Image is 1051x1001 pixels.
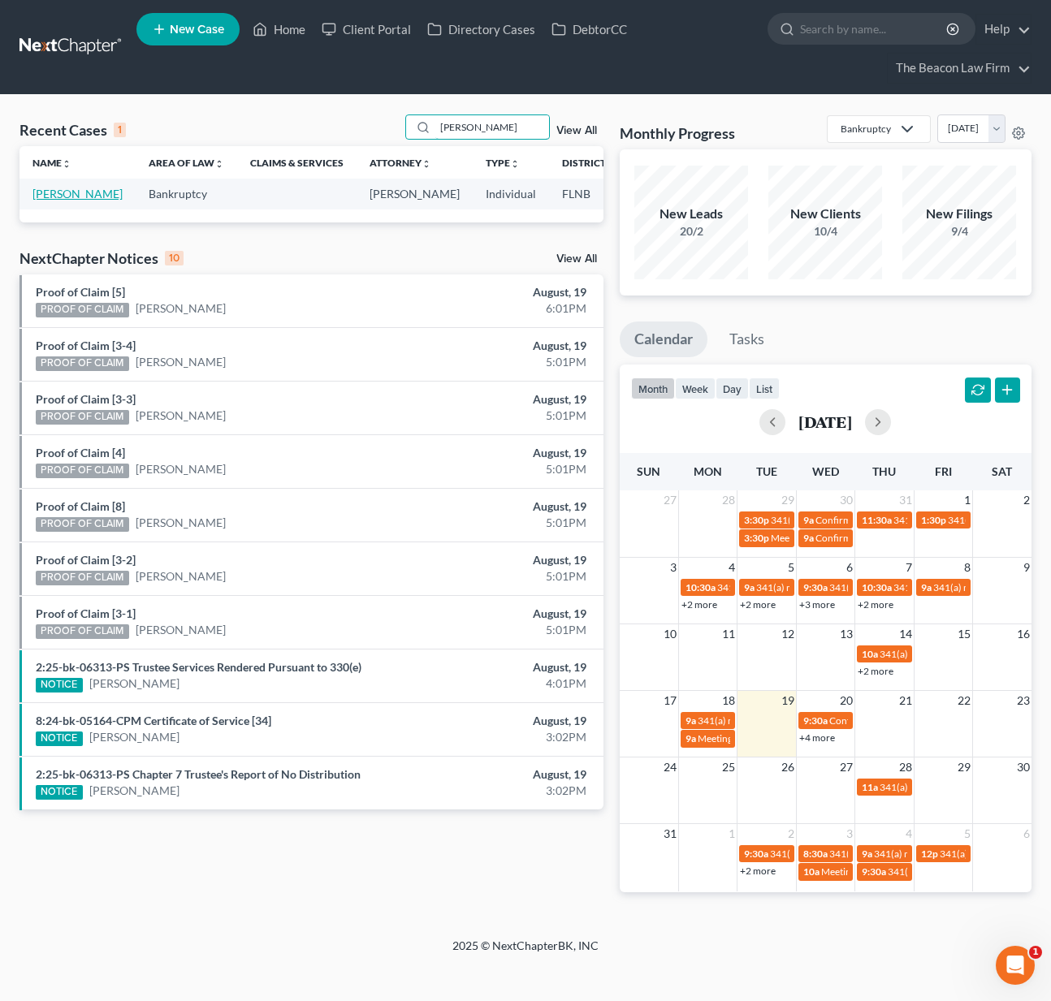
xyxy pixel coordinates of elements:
span: 2 [1022,490,1032,510]
i: unfold_more [422,159,431,169]
span: 6 [1022,824,1032,844]
a: [PERSON_NAME] [89,783,179,799]
span: 341(a) meeting for [PERSON_NAME] & [PERSON_NAME] [770,848,1013,860]
a: [PERSON_NAME] [136,515,226,531]
div: 10 [165,251,184,265]
span: 341(a) meeting for [PERSON_NAME] [880,781,1036,793]
span: 341(a) meeting for [PERSON_NAME] [756,581,913,593]
span: 28 [897,757,914,777]
a: Help [976,15,1031,44]
span: 31 [897,490,914,510]
span: 341(a) meeting for [PERSON_NAME] [874,848,1031,860]
a: 8:24-bk-05164-CPM Certificate of Service [34] [36,714,271,727]
div: 6:01PM [414,300,587,317]
div: 5:01PM [414,622,587,638]
span: 9:30a [803,581,828,593]
span: 13 [838,624,854,644]
a: Districtunfold_more [562,157,616,169]
a: DebtorCC [543,15,635,44]
span: 9 [1022,558,1032,577]
span: 2 [786,824,796,844]
a: Proof of Claim [3-4] [36,339,136,352]
span: 341(a) meeting for [PERSON_NAME] [829,848,986,860]
a: Calendar [620,321,707,357]
span: Meeting for [PERSON_NAME] [821,865,949,878]
span: 7 [904,558,914,577]
a: +2 more [740,598,776,611]
span: 25 [720,757,737,777]
span: 1 [1029,946,1042,959]
button: week [675,378,716,399]
div: August, 19 [414,606,587,622]
span: 10:30a [862,581,892,593]
span: 341(a) meeting for [PERSON_NAME] [771,514,928,526]
button: month [631,378,675,399]
div: New Filings [902,205,1016,223]
div: August, 19 [414,284,587,300]
a: 2:25-bk-06313-PS Trustee Services Rendered Pursuant to 330(e) [36,660,361,674]
div: 3:02PM [414,729,587,745]
span: 17 [662,691,678,710]
div: NOTICE [36,731,83,746]
div: PROOF OF CLAIM [36,464,129,478]
a: Home [244,15,314,44]
span: 29 [780,490,796,510]
div: August, 19 [414,552,587,568]
div: NOTICE [36,678,83,693]
div: 10/4 [768,223,882,239]
div: New Clients [768,205,882,223]
a: 2:25-bk-06313-PS Chapter 7 Trustee's Report of No Distribution [36,767,361,781]
span: 341(a) meeting for [PERSON_NAME] [880,648,1036,660]
span: 6 [845,558,854,577]
span: 1 [727,824,737,844]
span: 8:30a [803,848,828,860]
span: 1 [962,490,972,510]
span: 28 [720,490,737,510]
span: 3:30p [744,532,769,544]
a: [PERSON_NAME] [136,408,226,424]
span: 9a [862,848,872,860]
a: Typeunfold_more [486,157,520,169]
span: Thu [872,464,896,478]
span: 22 [956,691,972,710]
a: [PERSON_NAME] [136,568,226,585]
button: list [749,378,780,399]
span: Tue [756,464,777,478]
span: 16 [1015,624,1032,644]
a: +2 more [740,865,776,877]
input: Search by name... [435,115,549,139]
h2: [DATE] [798,413,852,430]
span: Sat [992,464,1012,478]
span: 9a [744,581,755,593]
span: 9:30a [744,848,768,860]
span: 29 [956,757,972,777]
span: 10a [803,865,820,878]
span: 9a [686,714,696,727]
span: 341(a) meeting for [PERSON_NAME] [829,581,986,593]
a: [PERSON_NAME] [136,354,226,370]
span: 11 [720,624,737,644]
div: PROOF OF CLAIM [36,303,129,317]
span: 30 [1015,757,1032,777]
span: Meeting of Creditors for [PERSON_NAME] [771,532,951,544]
div: 9/4 [902,223,1016,239]
input: Search by name... [800,14,949,44]
div: 5:01PM [414,515,587,531]
h3: Monthly Progress [620,123,735,143]
div: PROOF OF CLAIM [36,517,129,532]
a: Proof of Claim [3-2] [36,553,136,567]
span: 23 [1015,691,1032,710]
a: +2 more [681,598,717,611]
a: [PERSON_NAME] [89,675,179,692]
a: [PERSON_NAME] [136,461,226,477]
div: August, 19 [414,338,587,354]
iframe: Intercom live chat [996,946,1035,985]
div: August, 19 [414,659,587,675]
div: Bankruptcy [841,122,891,136]
span: 20 [838,691,854,710]
a: Nameunfold_more [32,157,71,169]
div: PROOF OF CLAIM [36,624,129,639]
span: Wed [812,464,839,478]
a: Attorneyunfold_more [370,157,431,169]
div: Recent Cases [19,120,126,140]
